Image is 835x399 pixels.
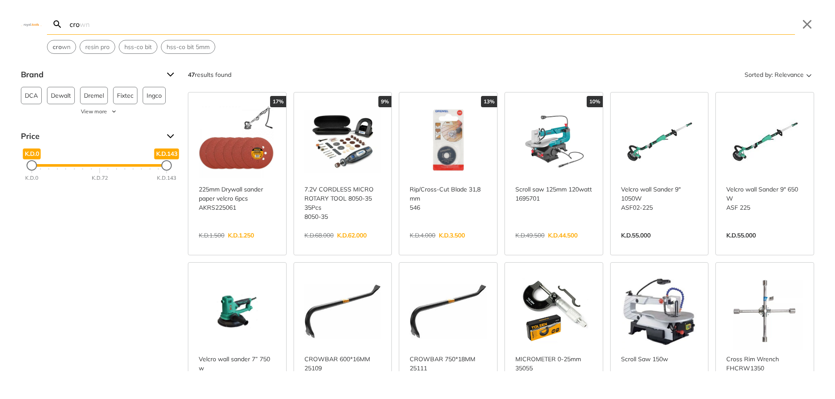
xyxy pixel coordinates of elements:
[80,40,115,54] div: Suggestion: resin pro
[92,174,108,182] div: K.D.72
[270,96,286,107] div: 17%
[25,87,38,104] span: DCA
[587,96,603,107] div: 10%
[47,40,76,54] div: Suggestion: crown
[117,87,134,104] span: Fixtec
[124,43,152,52] span: hss-co bit
[188,68,231,82] div: results found
[53,43,62,51] strong: cro
[51,87,71,104] span: Dewalt
[775,68,804,82] span: Relevance
[21,129,160,143] span: Price
[80,40,115,53] button: Select suggestion: resin pro
[113,87,137,104] button: Fixtec
[167,43,210,52] span: hss-co bit 5mm
[84,87,104,104] span: Dremel
[143,87,166,104] button: Ingco
[481,96,497,107] div: 13%
[161,40,215,54] div: Suggestion: hss-co bit 5mm
[188,71,195,79] strong: 47
[21,108,177,115] button: View more
[161,40,215,53] button: Select suggestion: hss-co bit 5mm
[21,87,42,104] button: DCA
[21,22,42,26] img: Close
[53,43,70,52] span: wn
[161,160,172,171] div: Maximum Price
[25,174,38,182] div: K.D.0
[85,43,110,52] span: resin pro
[119,40,157,54] div: Suggestion: hss-co bit
[47,40,76,53] button: Select suggestion: crown
[743,68,814,82] button: Sorted by:Relevance Sort
[804,69,814,80] svg: Sort
[81,108,107,115] span: View more
[157,174,176,182] div: K.D.143
[80,87,108,104] button: Dremel
[47,87,75,104] button: Dewalt
[378,96,391,107] div: 9%
[800,17,814,31] button: Close
[52,19,63,30] svg: Search
[147,87,162,104] span: Ingco
[27,160,37,171] div: Minimum Price
[119,40,157,53] button: Select suggestion: hss-co bit
[68,14,795,34] input: Search…
[21,68,160,82] span: Brand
